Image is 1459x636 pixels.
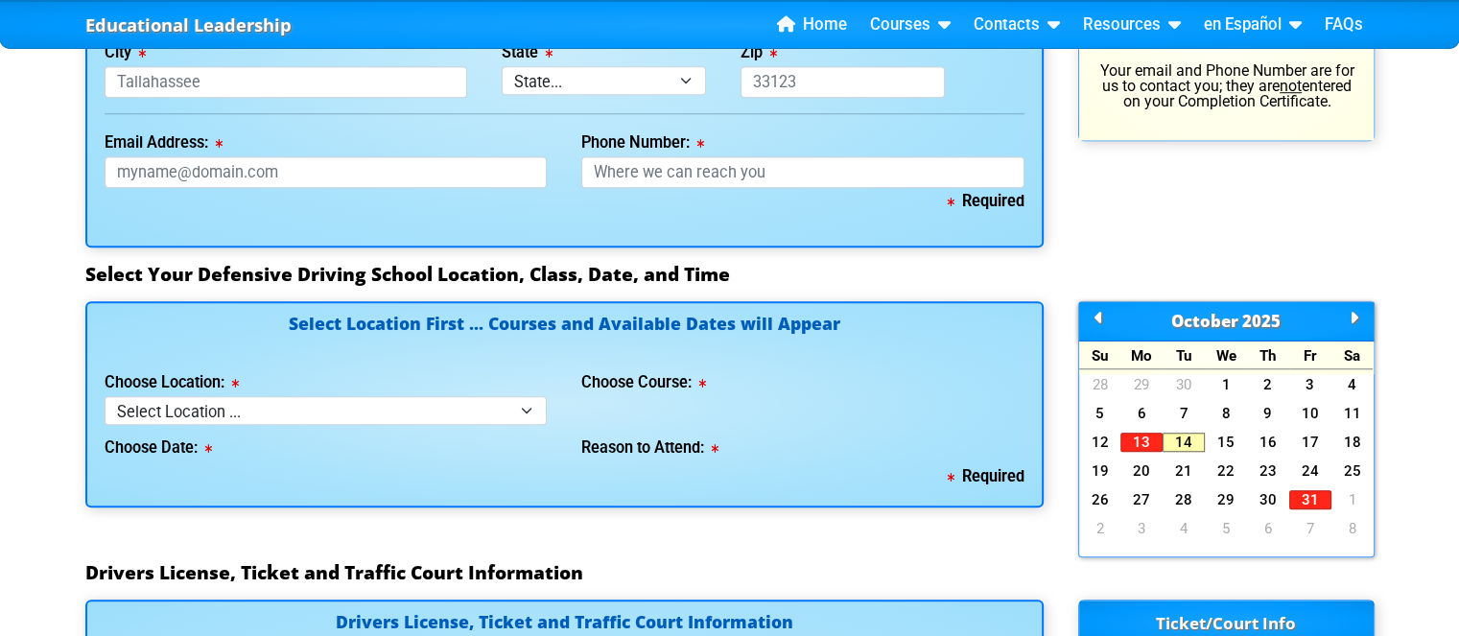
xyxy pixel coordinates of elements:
[741,45,777,60] label: Zip
[1289,433,1331,452] a: 17
[1171,310,1238,332] span: October
[85,561,1375,584] h3: Drivers License, Ticket and Traffic Court Information
[502,45,553,60] label: State
[1196,11,1309,39] a: en Español
[769,11,855,39] a: Home
[1120,519,1163,538] a: 3
[581,156,1024,188] input: Where we can reach you
[1247,404,1289,423] a: 9
[1079,490,1121,509] a: 26
[1289,375,1331,394] a: 3
[1163,490,1205,509] a: 28
[966,11,1068,39] a: Contacts
[1331,375,1374,394] a: 4
[1163,433,1205,452] a: 14
[1247,461,1289,481] a: 23
[1079,375,1121,394] a: 28
[85,10,292,41] a: Educational Leadership
[1289,461,1331,481] a: 24
[1247,375,1289,394] a: 2
[1331,519,1374,538] a: 8
[1331,490,1374,509] a: 1
[1120,490,1163,509] a: 27
[1205,404,1247,423] a: 8
[105,156,548,188] input: myname@domain.com
[1096,63,1356,109] p: Your email and Phone Number are for us to contact you; they are entered on your Completion Certif...
[1331,342,1374,369] div: Sa
[1163,342,1205,369] div: Tu
[1205,433,1247,452] a: 15
[1120,342,1163,369] div: Mo
[1075,11,1188,39] a: Resources
[105,66,468,98] input: Tallahassee
[1247,519,1289,538] a: 6
[1163,461,1205,481] a: 21
[581,375,706,390] label: Choose Course:
[862,11,958,39] a: Courses
[1079,404,1121,423] a: 5
[1163,404,1205,423] a: 7
[1247,490,1289,509] a: 30
[85,263,1375,286] h3: Select Your Defensive Driving School Location, Class, Date, and Time
[1289,342,1331,369] div: Fr
[105,45,146,60] label: City
[1289,519,1331,538] a: 7
[105,135,223,151] label: Email Address:
[581,135,704,151] label: Phone Number:
[1289,490,1331,509] a: 31
[1163,375,1205,394] a: 30
[1079,342,1121,369] div: Su
[1120,461,1163,481] a: 20
[1205,490,1247,509] a: 29
[581,440,718,456] label: Reason to Attend:
[948,192,1024,210] b: Required
[1205,461,1247,481] a: 22
[105,440,212,456] label: Choose Date:
[1331,404,1374,423] a: 11
[1120,404,1163,423] a: 6
[741,66,945,98] input: 33123
[1205,342,1247,369] div: We
[105,375,239,390] label: Choose Location:
[1247,433,1289,452] a: 16
[1163,519,1205,538] a: 4
[1205,375,1247,394] a: 1
[1331,433,1374,452] a: 18
[1289,404,1331,423] a: 10
[1079,461,1121,481] a: 19
[1205,519,1247,538] a: 5
[1280,77,1302,95] u: not
[1120,375,1163,394] a: 29
[948,467,1024,485] b: Required
[1317,11,1371,39] a: FAQs
[1120,433,1163,452] a: 13
[105,614,1024,634] h4: Drivers License, Ticket and Traffic Court Information
[1331,461,1374,481] a: 25
[105,316,1024,355] h4: Select Location First ... Courses and Available Dates will Appear
[1079,433,1121,452] a: 12
[1242,310,1281,332] span: 2025
[1247,342,1289,369] div: Th
[1079,519,1121,538] a: 2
